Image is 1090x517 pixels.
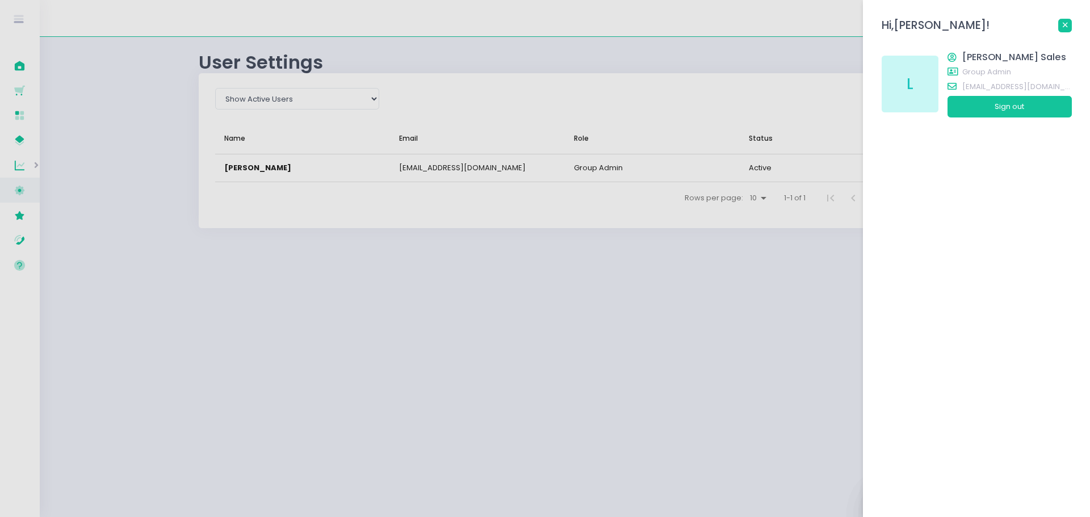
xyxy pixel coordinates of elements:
[962,51,1072,64] span: [PERSON_NAME] Sales
[948,96,1072,117] button: Sign out
[962,66,1072,78] span: group admin
[948,81,1072,96] a: [EMAIL_ADDRESS][DOMAIN_NAME]
[962,81,1072,93] span: [EMAIL_ADDRESS][DOMAIN_NAME]
[882,56,938,112] div: L
[882,19,990,32] h3: Hi, [PERSON_NAME] !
